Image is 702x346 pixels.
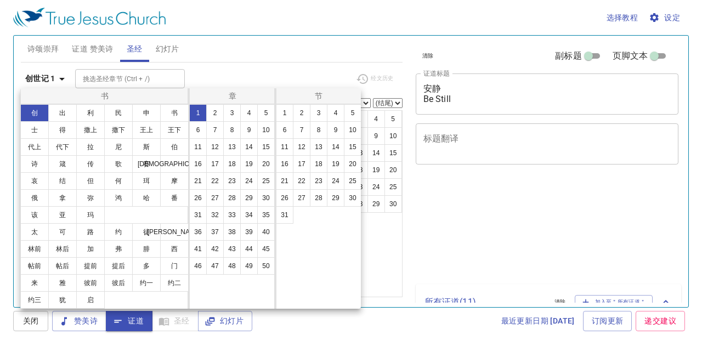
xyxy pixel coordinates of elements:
button: 玛 [76,206,105,224]
button: 15 [344,138,361,156]
button: 23 [310,172,327,190]
button: 42 [206,240,224,258]
button: 49 [240,257,258,275]
button: 16 [276,155,293,173]
button: 代下 [48,138,77,156]
button: 20 [257,155,275,173]
button: 23 [223,172,241,190]
button: 提后 [104,257,133,275]
button: 8 [223,121,241,139]
button: 申 [132,104,161,122]
button: 28 [223,189,241,207]
button: 加 [76,240,105,258]
button: 14 [327,138,344,156]
button: 14 [240,138,258,156]
button: 弥 [76,189,105,207]
button: [PERSON_NAME] [160,223,189,241]
p: 节 [279,90,359,101]
button: 帖前 [20,257,49,275]
button: 22 [293,172,310,190]
button: 6 [189,121,207,139]
button: 26 [189,189,207,207]
button: 启 [76,291,105,309]
button: 36 [189,223,207,241]
button: 7 [293,121,310,139]
button: 歌 [104,155,133,173]
button: 15 [257,138,275,156]
button: 25 [257,172,275,190]
button: 6 [276,121,293,139]
button: 4 [240,104,258,122]
button: 37 [206,223,224,241]
button: 撒上 [76,121,105,139]
button: 17 [206,155,224,173]
button: 约 [104,223,133,241]
button: 3 [310,104,327,122]
button: 约一 [132,274,161,292]
button: 犹 [48,291,77,309]
button: 50 [257,257,275,275]
button: 27 [206,189,224,207]
button: 26 [276,189,293,207]
button: 34 [240,206,258,224]
button: 太 [20,223,49,241]
button: 5 [344,104,361,122]
button: 传 [76,155,105,173]
button: 27 [293,189,310,207]
button: 4 [327,104,344,122]
button: 番 [160,189,189,207]
button: 何 [104,172,133,190]
button: 39 [240,223,258,241]
button: 创 [20,104,49,122]
button: 21 [189,172,207,190]
button: 31 [276,206,293,224]
button: 彼前 [76,274,105,292]
button: 王上 [132,121,161,139]
button: 35 [257,206,275,224]
button: 19 [240,155,258,173]
button: 24 [327,172,344,190]
button: 18 [223,155,241,173]
button: 30 [344,189,361,207]
button: 伯 [160,138,189,156]
button: 31 [189,206,207,224]
button: 46 [189,257,207,275]
button: 30 [257,189,275,207]
button: 亚 [48,206,77,224]
button: 28 [310,189,327,207]
button: 13 [310,138,327,156]
button: 33 [223,206,241,224]
button: 17 [293,155,310,173]
button: 尼 [104,138,133,156]
button: 16 [189,155,207,173]
button: 19 [327,155,344,173]
button: 提前 [76,257,105,275]
button: 38 [223,223,241,241]
button: 9 [327,121,344,139]
button: 哀 [20,172,49,190]
button: 10 [257,121,275,139]
button: 腓 [132,240,161,258]
button: 3 [223,104,241,122]
button: 民 [104,104,133,122]
button: 该 [20,206,49,224]
button: 12 [293,138,310,156]
button: 撒下 [104,121,133,139]
button: 珥 [132,172,161,190]
button: 得 [48,121,77,139]
button: 利 [76,104,105,122]
button: 29 [240,189,258,207]
button: 箴 [48,155,77,173]
button: 来 [20,274,49,292]
button: 彼后 [104,274,133,292]
button: 徒 [132,223,161,241]
button: 2 [206,104,224,122]
button: 帖后 [48,257,77,275]
button: 9 [240,121,258,139]
button: 20 [344,155,361,173]
button: 44 [240,240,258,258]
button: 5 [257,104,275,122]
button: 斯 [132,138,161,156]
button: 赛 [132,155,161,173]
button: 40 [257,223,275,241]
